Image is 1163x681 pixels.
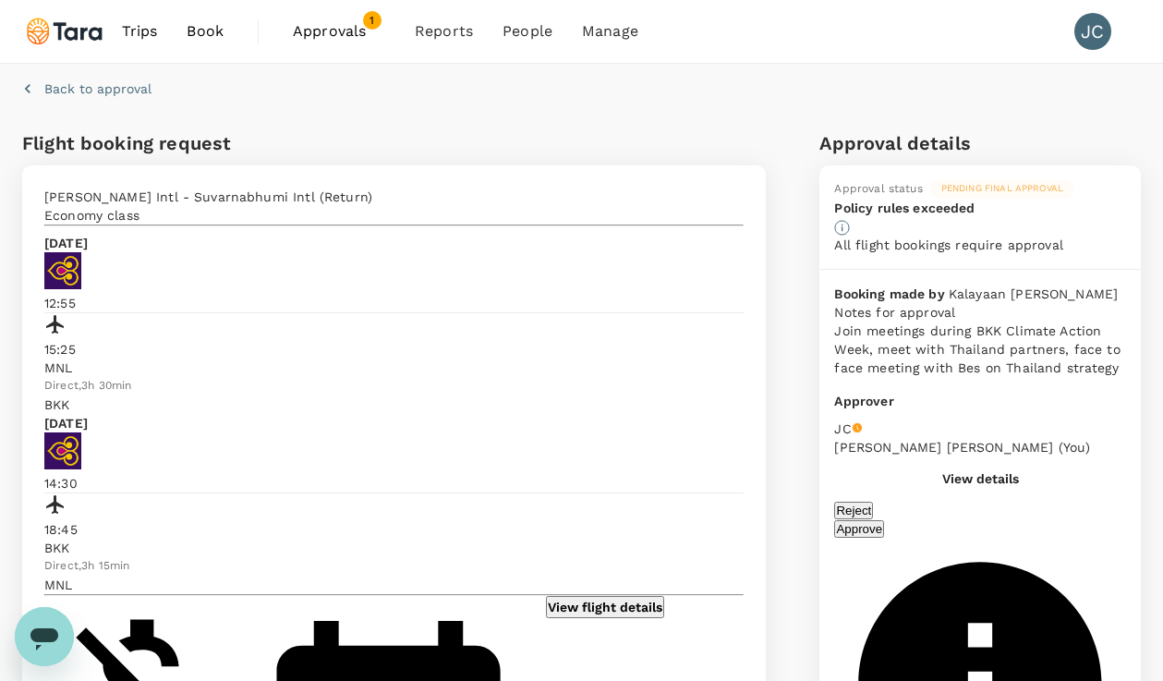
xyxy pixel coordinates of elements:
[187,20,224,43] span: Book
[930,182,1074,195] span: Pending final approval
[44,252,81,289] img: TG
[22,11,107,52] img: Tara Climate Ltd
[44,432,81,469] img: TG
[44,359,744,377] p: MNL
[44,557,744,576] div: Direct , 3h 15min
[44,414,744,432] p: [DATE]
[122,20,158,43] span: Trips
[548,598,662,616] p: View flight details
[44,576,744,594] p: MNL
[44,395,744,414] p: BKK
[415,20,473,43] span: Reports
[582,20,638,43] span: Manage
[363,11,382,30] span: 1
[834,420,851,438] p: JC
[22,79,151,98] button: Back to approval
[293,20,385,43] span: Approvals
[1074,13,1111,50] div: JC
[834,236,1126,254] p: All flight bookings require approval
[834,322,1126,377] p: Join meetings during BKK Climate Action Week, meet with Thailand partners, face to face meeting w...
[834,199,1126,217] p: Policy rules exceeded
[834,285,948,303] p: Booking made by
[44,340,744,359] p: 15:25
[819,128,1141,158] h6: Approval details
[44,474,744,493] p: 14:30
[834,305,955,320] span: Notes for approval
[44,79,151,98] p: Back to approval
[44,539,744,557] p: BKK
[834,438,1090,456] p: [PERSON_NAME] [PERSON_NAME] ( You )
[44,234,744,252] p: [DATE]
[503,20,552,43] span: People
[834,520,884,538] button: Approve
[15,607,74,666] iframe: Button to launch messaging window
[44,188,744,206] p: [PERSON_NAME] Intl - Suvarnabhumi Intl (Return)
[834,502,873,519] button: Reject
[834,180,922,199] div: Approval status
[942,471,1019,486] button: View details
[44,294,744,312] p: 12:55
[44,377,744,395] div: Direct , 3h 30min
[44,520,744,539] p: 18:45
[44,206,744,225] p: Economy class
[546,596,664,618] button: View flight details
[834,392,1126,411] p: Approver
[22,128,390,158] h6: Flight booking request
[949,285,1118,303] p: Kalayaan [PERSON_NAME]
